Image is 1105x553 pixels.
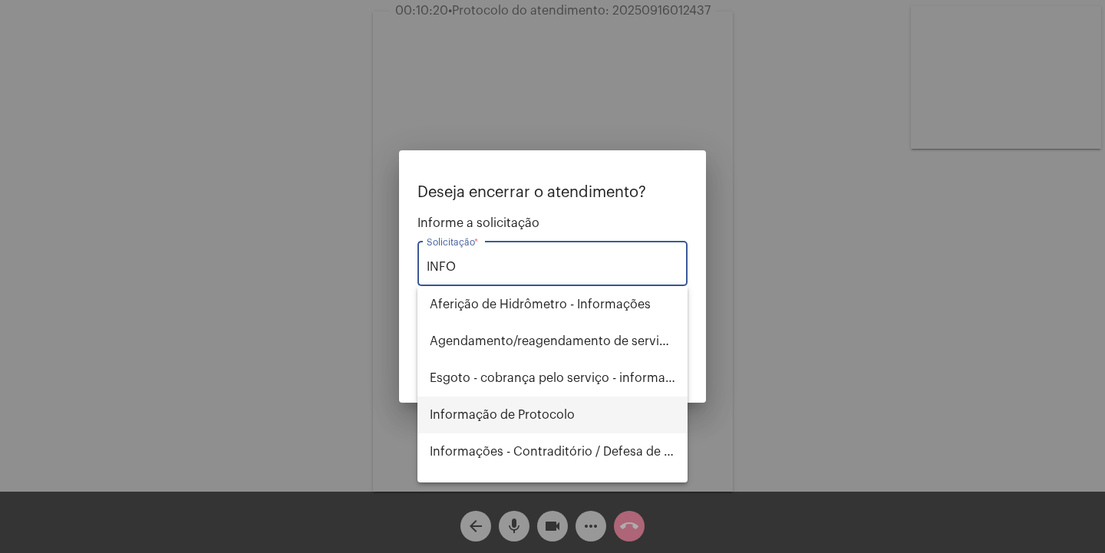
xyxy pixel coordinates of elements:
[430,360,675,397] span: Esgoto - cobrança pelo serviço - informações
[427,260,678,274] input: Buscar solicitação
[417,184,688,201] p: Deseja encerrar o atendimento?
[417,216,688,230] span: Informe a solicitação
[430,286,675,323] span: Aferição de Hidrômetro - Informações
[430,470,675,507] span: Leitura - informações
[430,433,675,470] span: Informações - Contraditório / Defesa de infração
[430,397,675,433] span: Informação de Protocolo
[430,323,675,360] span: Agendamento/reagendamento de serviços - informações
